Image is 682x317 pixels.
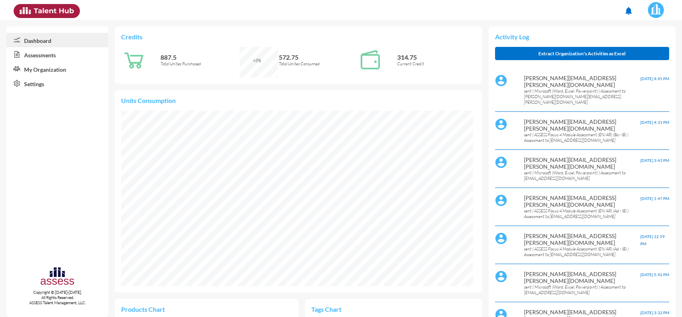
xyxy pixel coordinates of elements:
[397,53,476,61] p: 314.75
[524,194,640,208] p: [PERSON_NAME][EMAIL_ADDRESS][PERSON_NAME][DOMAIN_NAME]
[495,194,507,206] img: default%20profile%20image.svg
[6,76,108,91] a: Settings
[495,33,669,40] p: Activity Log
[640,310,669,315] span: [DATE] 3:32 PM
[640,120,669,125] span: [DATE] 4:31 PM
[121,97,476,104] p: Units Consumption
[524,170,640,181] p: sent ( Microsoft (Word, Excel, Powerpoint) ) Assessment to [EMAIL_ADDRESS][DOMAIN_NAME]
[640,76,669,81] span: [DATE] 4:45 PM
[495,156,507,168] img: default%20profile%20image.svg
[6,62,108,76] a: My Organization
[524,271,640,284] p: [PERSON_NAME][EMAIL_ADDRESS][PERSON_NAME][DOMAIN_NAME]
[640,196,669,201] span: [DATE] 1:47 PM
[121,33,476,40] p: Credits
[524,156,640,170] p: [PERSON_NAME][EMAIL_ADDRESS][PERSON_NAME][DOMAIN_NAME]
[524,208,640,219] p: sent ( ASSESS Focus 4 Module Assessment (EN/AR) (Ad - IB) ) Assessment to [EMAIL_ADDRESS][DOMAIN_...
[495,118,507,130] img: default%20profile%20image.svg
[121,305,207,313] p: Products Chart
[495,75,507,87] img: default%20profile%20image.svg
[253,58,261,63] span: 65%
[495,271,507,283] img: default%20profile%20image.svg
[524,75,640,88] p: [PERSON_NAME][EMAIL_ADDRESS][PERSON_NAME][DOMAIN_NAME]
[279,53,357,61] p: 572.75
[524,132,640,143] p: sent ( ASSESS Focus 4 Module Assessment (EN/AR) (Ba - IB) ) Assessment to [EMAIL_ADDRESS][DOMAIN_...
[40,266,75,288] img: assesscompany-logo.png
[397,61,476,67] p: Current Credit
[6,290,108,305] p: Copyright © [DATE]-[DATE]. All Rights Reserved. ASSESS Talent Management, LLC.
[524,118,640,132] p: [PERSON_NAME][EMAIL_ADDRESS][PERSON_NAME][DOMAIN_NAME]
[495,232,507,244] img: default%20profile%20image.svg
[640,158,669,163] span: [DATE] 3:43 PM
[524,88,640,105] p: sent ( Microsoft (Word, Excel, Powerpoint) ) Assessment to [PERSON_NAME][DOMAIN_NAME][EMAIL_ADDRE...
[640,272,669,277] span: [DATE] 5:42 PM
[495,47,669,60] button: Extract Organization's Activities as Excel
[624,6,633,16] mat-icon: notifications
[160,53,239,61] p: 887.5
[524,232,640,246] p: [PERSON_NAME][EMAIL_ADDRESS][PERSON_NAME][DOMAIN_NAME]
[279,61,357,67] p: Total Unites Consumed
[6,47,108,62] a: Assessments
[524,284,640,295] p: sent ( Microsoft (Word, Excel, Powerpoint) ) Assessment to ‏‪[EMAIL_ADDRESS][DOMAIN_NAME]
[524,246,640,257] p: sent ( ASSESS Focus 4 Module Assessment (EN/AR) (Ad - IB) ) Assessment to ‏[EMAIL_ADDRESS][DOMAIN...
[160,61,239,67] p: Total Unites Purchased
[6,33,108,47] a: Dashboard
[311,305,394,313] p: Tags Chart
[640,234,665,246] span: [DATE] 12:59 PM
